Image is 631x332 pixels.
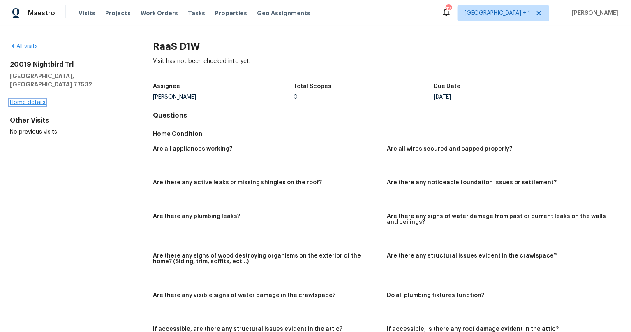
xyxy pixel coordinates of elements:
h5: Are all appliances working? [153,146,233,152]
h5: Are there any structural issues evident in the crawlspace? [387,253,557,259]
span: [PERSON_NAME] [569,9,619,17]
h5: If accessible, is there any roof damage evident in the attic? [387,326,559,332]
h5: Are all wires secured and capped properly? [387,146,513,152]
span: Work Orders [141,9,178,17]
h5: Due Date [434,84,461,89]
span: Geo Assignments [257,9,310,17]
div: 0 [294,94,434,100]
a: Home details [10,100,46,105]
h5: Are there any active leaks or missing shingles on the roof? [153,180,322,186]
span: Projects [105,9,131,17]
span: Tasks [188,10,205,16]
h4: Questions [153,111,621,120]
h5: Are there any signs of water damage from past or current leaks on the walls and ceilings? [387,214,615,225]
div: [DATE] [434,94,575,100]
h5: Are there any noticeable foundation issues or settlement? [387,180,557,186]
h5: [GEOGRAPHIC_DATA], [GEOGRAPHIC_DATA] 77532 [10,72,127,88]
div: Visit has not been checked into yet. [153,57,621,79]
span: Properties [215,9,247,17]
div: [PERSON_NAME] [153,94,294,100]
span: No previous visits [10,129,57,135]
a: All visits [10,44,38,49]
h5: Are there any signs of wood destroying organisms on the exterior of the home? (Siding, trim, soff... [153,253,381,265]
div: Other Visits [10,116,127,125]
h2: RaaS D1W [153,42,621,51]
h2: 20019 Nightbird Trl [10,60,127,69]
h5: Home Condition [153,130,621,138]
h5: If accessible, are there any structural issues evident in the attic? [153,326,343,332]
h5: Total Scopes [294,84,331,89]
span: Maestro [28,9,55,17]
h5: Do all plumbing fixtures function? [387,293,485,298]
div: 12 [446,5,451,13]
span: [GEOGRAPHIC_DATA] + 1 [465,9,530,17]
span: Visits [79,9,95,17]
h5: Assignee [153,84,180,89]
h5: Are there any visible signs of water damage in the crawlspace? [153,293,336,298]
h5: Are there any plumbing leaks? [153,214,240,219]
